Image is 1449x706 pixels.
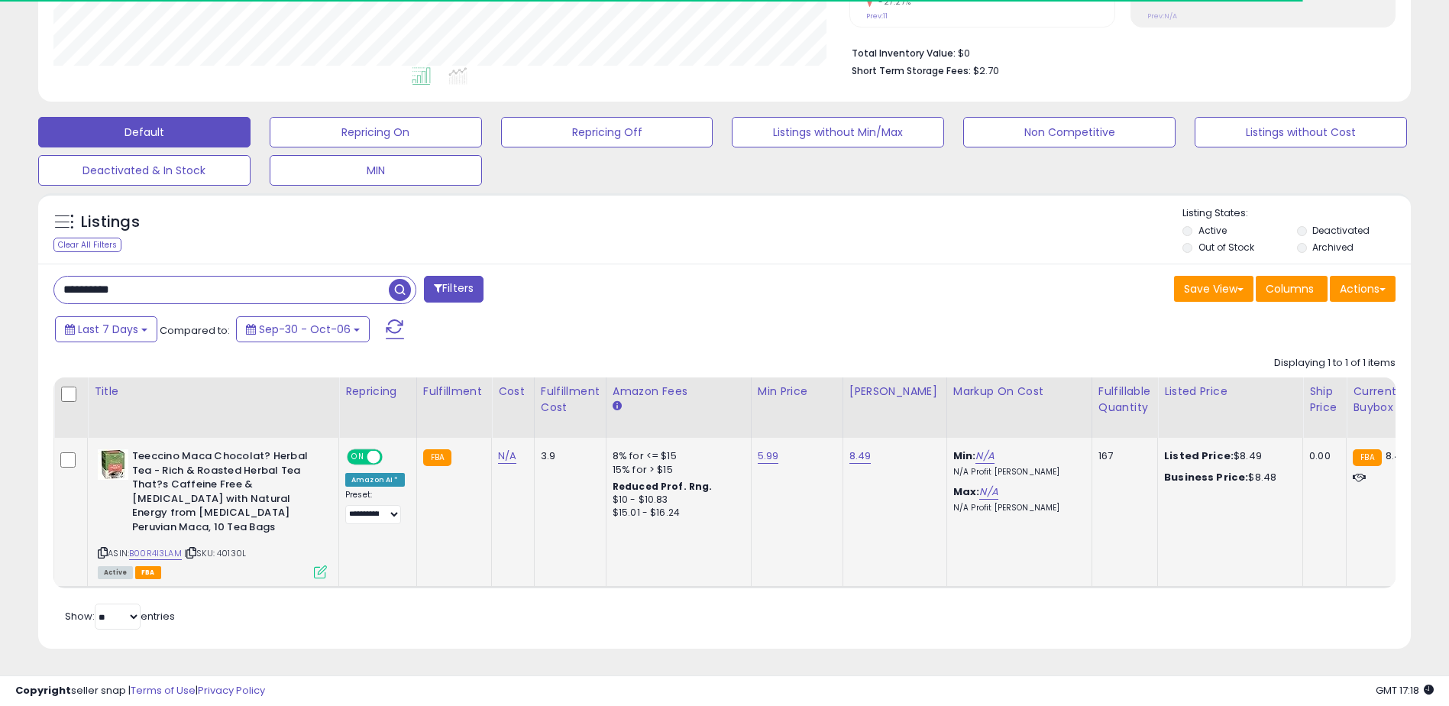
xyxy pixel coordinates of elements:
button: Last 7 Days [55,316,157,342]
b: Min: [953,449,976,463]
small: FBA [1353,449,1381,466]
small: Prev: N/A [1147,11,1177,21]
button: Sep-30 - Oct-06 [236,316,370,342]
button: Non Competitive [963,117,1176,147]
span: $2.70 [973,63,999,78]
div: seller snap | | [15,684,265,698]
span: Sep-30 - Oct-06 [259,322,351,337]
h5: Listings [81,212,140,233]
span: | SKU: 40130L [184,547,246,559]
th: The percentage added to the cost of goods (COGS) that forms the calculator for Min & Max prices. [946,377,1092,438]
div: Preset: [345,490,405,524]
b: Listed Price: [1164,449,1234,463]
button: Repricing Off [501,117,713,147]
div: Repricing [345,384,410,400]
strong: Copyright [15,683,71,698]
a: B00R4I3LAM [129,547,182,560]
div: Title [94,384,332,400]
b: Teeccino Maca Chocolat? Herbal Tea - Rich & Roasted Herbal Tea That?s Caffeine Free & [MEDICAL_DA... [132,449,318,538]
div: 167 [1098,449,1146,463]
div: [PERSON_NAME] [849,384,940,400]
span: All listings currently available for purchase on Amazon [98,566,133,579]
a: Terms of Use [131,683,196,698]
p: N/A Profit [PERSON_NAME] [953,503,1080,513]
span: Columns [1266,281,1314,296]
a: N/A [975,449,994,464]
li: $0 [852,43,1384,61]
span: Show: entries [65,609,175,623]
div: Amazon Fees [613,384,745,400]
div: Displaying 1 to 1 of 1 items [1274,356,1396,371]
label: Active [1198,224,1227,237]
a: N/A [498,449,516,464]
button: Deactivated & In Stock [38,155,251,186]
a: 5.99 [758,449,779,464]
div: Markup on Cost [953,384,1085,400]
span: Last 7 Days [78,322,138,337]
small: Prev: 11 [866,11,888,21]
span: ON [348,451,367,464]
button: Repricing On [270,117,482,147]
span: OFF [380,451,405,464]
div: $10 - $10.83 [613,494,739,507]
a: Privacy Policy [198,683,265,698]
div: Cost [498,384,528,400]
div: $8.48 [1164,471,1291,484]
small: Amazon Fees. [613,400,622,413]
div: ASIN: [98,449,327,577]
label: Deactivated [1312,224,1370,237]
p: N/A Profit [PERSON_NAME] [953,467,1080,478]
div: Fulfillable Quantity [1098,384,1151,416]
b: Business Price: [1164,470,1248,484]
div: $15.01 - $16.24 [613,507,739,520]
a: N/A [979,484,998,500]
a: 8.49 [849,449,872,464]
label: Out of Stock [1198,241,1254,254]
div: Listed Price [1164,384,1296,400]
button: Columns [1256,276,1328,302]
button: Filters [424,276,484,303]
b: Total Inventory Value: [852,47,956,60]
label: Archived [1312,241,1354,254]
div: Amazon AI * [345,473,405,487]
button: Save View [1174,276,1253,302]
span: 8.49 [1386,449,1408,463]
span: FBA [135,566,161,579]
button: MIN [270,155,482,186]
div: Current Buybox Price [1353,384,1431,416]
div: $8.49 [1164,449,1291,463]
span: 2025-10-14 17:18 GMT [1376,683,1434,698]
b: Max: [953,484,980,499]
small: FBA [423,449,451,466]
div: Min Price [758,384,836,400]
span: Compared to: [160,323,230,338]
b: Short Term Storage Fees: [852,64,971,77]
div: Ship Price [1309,384,1340,416]
button: Listings without Min/Max [732,117,944,147]
div: 15% for > $15 [613,463,739,477]
b: Reduced Prof. Rng. [613,480,713,493]
img: 41XphgPF+zL._SL40_.jpg [98,449,128,480]
button: Listings without Cost [1195,117,1407,147]
div: Fulfillment [423,384,485,400]
div: Clear All Filters [53,238,121,252]
div: 8% for <= $15 [613,449,739,463]
button: Actions [1330,276,1396,302]
p: Listing States: [1182,206,1411,221]
div: 3.9 [541,449,594,463]
div: 0.00 [1309,449,1334,463]
button: Default [38,117,251,147]
div: Fulfillment Cost [541,384,600,416]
